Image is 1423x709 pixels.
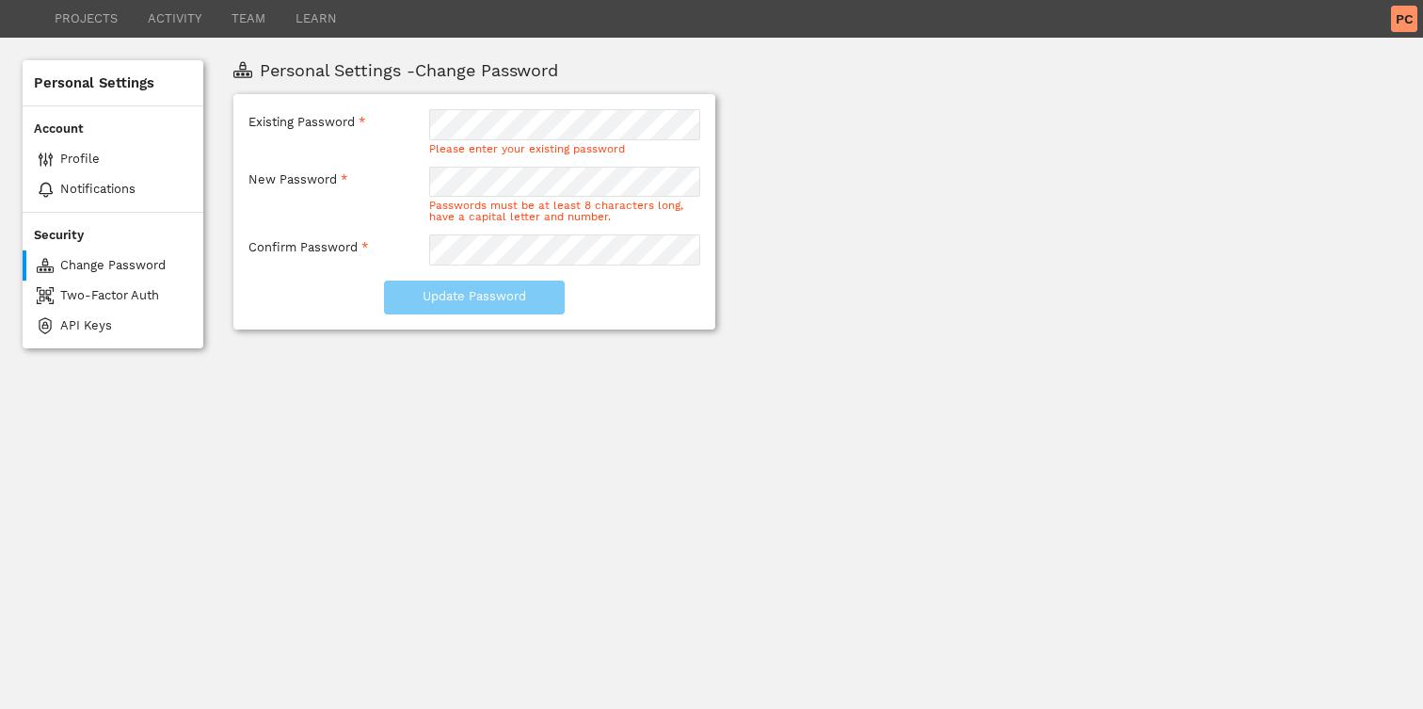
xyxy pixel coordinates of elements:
[60,320,196,332] div: API Keys
[60,153,196,166] div: Profile
[248,242,368,254] div: Confirm Password
[23,68,203,98] div: Personal Settings
[23,114,203,144] div: Account
[26,311,203,341] a: API Keys
[429,144,700,155] div: Please enter your existing password
[423,291,526,303] span: Update Password
[248,174,347,186] div: New Password
[23,250,203,281] a: Change Password
[26,281,203,311] a: Two-Factor Auth
[429,201,700,222] div: Passwords must be at least 8 characters long, have a capital letter and number.
[260,62,1400,79] div: Personal Settings - Change Password
[23,220,203,250] div: Security
[60,260,196,272] div: Change Password
[248,117,365,129] div: Existing Password
[60,290,196,302] div: Two-Factor Auth
[1396,11,1414,26] text: PC
[26,174,203,204] a: Notifications
[26,144,203,174] a: Profile
[60,184,196,196] div: Notifications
